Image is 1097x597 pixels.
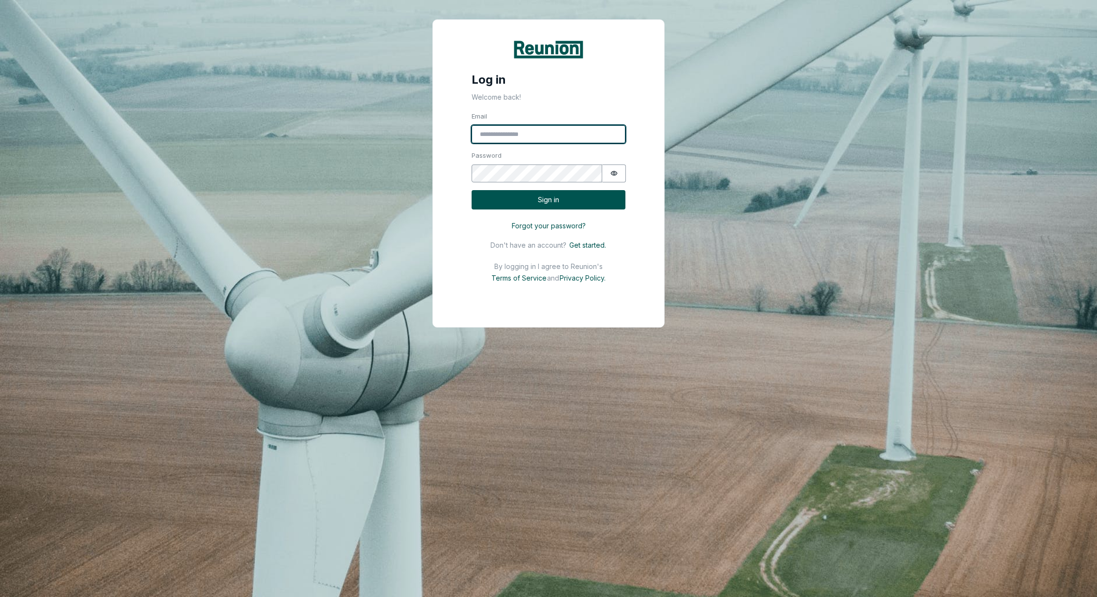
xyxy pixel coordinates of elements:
p: Don't have an account? [490,241,566,249]
button: Privacy Policy. [559,272,608,284]
img: Reunion [512,39,585,60]
label: Email [472,112,625,121]
p: By logging in I agree to Reunion's [494,262,603,270]
button: Sign in [472,190,625,210]
button: Get started. [566,239,607,251]
p: and [547,274,559,282]
button: Forgot your password? [472,217,625,234]
p: Welcome back! [433,87,664,102]
label: Password [472,151,625,161]
button: Terms of Service [489,272,547,284]
h4: Log in [433,63,664,87]
button: Show password [602,164,626,182]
